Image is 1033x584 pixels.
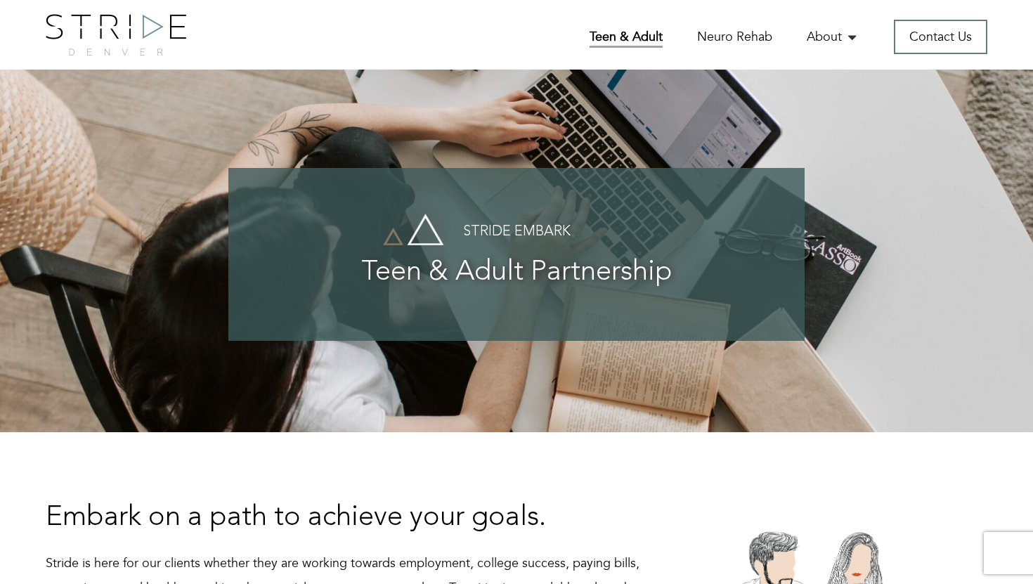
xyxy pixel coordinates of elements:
[46,14,186,56] img: logo.png
[807,28,859,46] a: About
[590,28,663,48] a: Teen & Adult
[697,28,772,46] a: Neuro Rehab
[256,224,777,240] h4: Stride Embark
[46,502,666,533] h3: Embark on a path to achieve your goals.
[256,257,777,288] h3: Teen & Adult Partnership
[894,20,987,54] a: Contact Us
